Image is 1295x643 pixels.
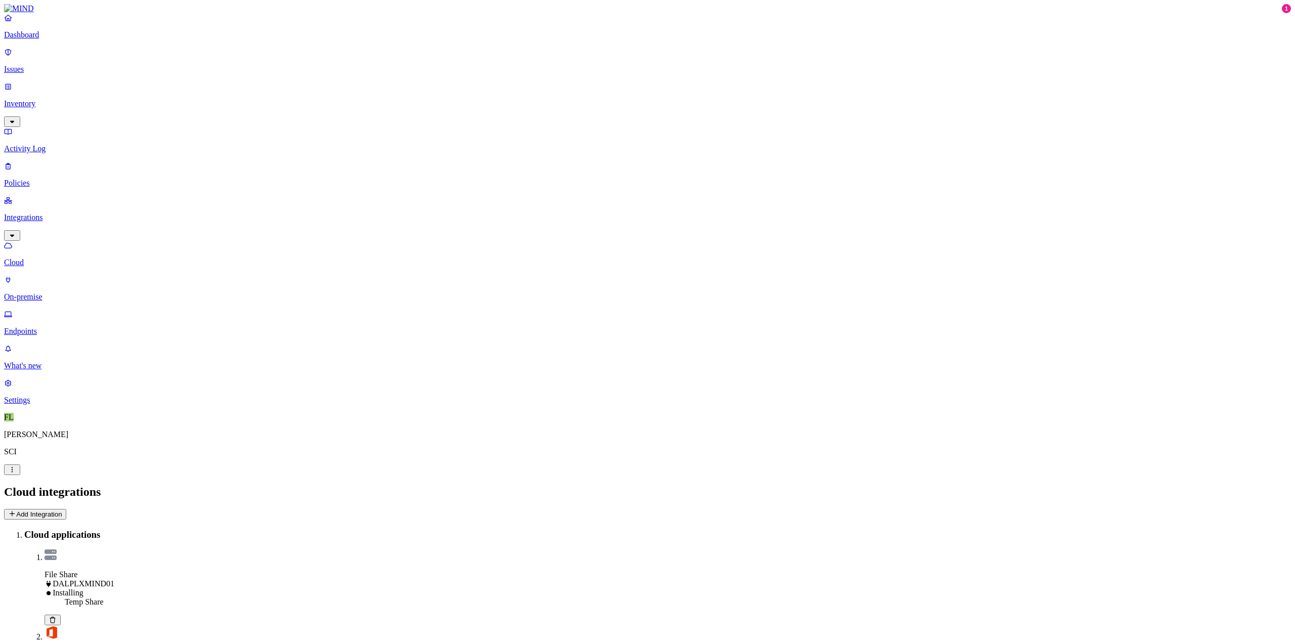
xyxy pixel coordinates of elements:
[53,579,114,588] span: DALPLXMIND01
[24,529,1291,540] h3: Cloud applications
[4,396,1291,405] p: Settings
[4,13,1291,39] a: Dashboard
[4,4,34,13] img: MIND
[4,48,1291,74] a: Issues
[4,82,1291,125] a: Inventory
[4,179,1291,188] p: Policies
[4,30,1291,39] p: Dashboard
[4,144,1291,153] p: Activity Log
[4,4,1291,13] a: MIND
[4,509,66,520] button: Add Integration
[4,213,1291,222] p: Integrations
[53,588,83,597] span: Installing
[45,570,77,579] span: File Share
[4,275,1291,302] a: On-premise
[4,292,1291,302] p: On-premise
[4,344,1291,370] a: What's new
[4,161,1291,188] a: Policies
[4,413,14,421] span: FL
[4,258,1291,267] p: Cloud
[4,327,1291,336] p: Endpoints
[4,65,1291,74] p: Issues
[4,447,1291,456] p: SCI
[4,241,1291,267] a: Cloud
[4,99,1291,108] p: Inventory
[45,549,57,560] img: azure-files
[65,597,104,606] span: Temp Share
[4,310,1291,336] a: Endpoints
[4,361,1291,370] p: What's new
[4,430,1291,439] p: [PERSON_NAME]
[45,625,59,639] img: office-365
[4,127,1291,153] a: Activity Log
[4,485,1291,499] h2: Cloud integrations
[1282,4,1291,13] div: 1
[4,196,1291,239] a: Integrations
[4,378,1291,405] a: Settings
